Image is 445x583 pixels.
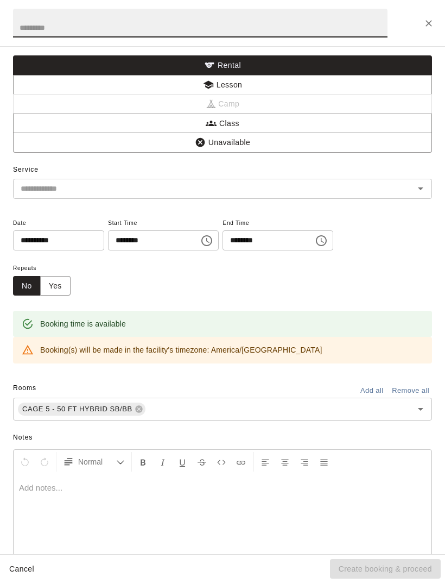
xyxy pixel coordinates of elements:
div: outlined button group [13,276,71,296]
button: Insert Code [212,452,231,472]
button: Lesson [13,75,432,95]
button: No [13,276,41,296]
button: Redo [35,452,54,472]
div: Booking time is available [40,314,126,334]
button: Yes [40,276,71,296]
span: Camps can only be created in the Services page [13,95,432,114]
button: Format Underline [173,452,192,472]
button: Rental [13,55,432,76]
button: Insert Link [232,452,250,472]
button: Cancel [4,559,39,579]
button: Choose time, selected time is 2:00 PM [196,230,218,252]
button: Formatting Options [59,452,129,472]
button: Open [413,402,428,417]
div: CAGE 5 - 50 FT HYBRID SB/BB [18,403,145,416]
input: Choose date, selected date is Aug 25, 2025 [13,230,97,250]
button: Center Align [276,452,294,472]
span: Notes [13,429,432,447]
button: Class [13,114,432,134]
span: Rooms [13,384,36,392]
button: Open [413,181,428,196]
button: Undo [16,452,34,472]
button: Format Italics [154,452,172,472]
button: Remove all [389,383,432,399]
span: Repeats [13,261,79,276]
button: Choose time, selected time is 3:00 PM [310,230,332,252]
button: Justify Align [315,452,333,472]
span: Start Time [108,216,219,231]
button: Add all [354,383,389,399]
button: Close [419,14,438,33]
span: Service [13,166,39,173]
div: Booking(s) will be made in the facility's timezone: America/[GEOGRAPHIC_DATA] [40,340,322,360]
button: Unavailable [13,133,432,153]
button: Left Align [256,452,275,472]
span: CAGE 5 - 50 FT HYBRID SB/BB [18,404,137,415]
button: Format Bold [134,452,152,472]
span: Date [13,216,104,231]
button: Format Strikethrough [193,452,211,472]
span: Normal [78,456,116,467]
span: End Time [223,216,333,231]
button: Right Align [295,452,314,472]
